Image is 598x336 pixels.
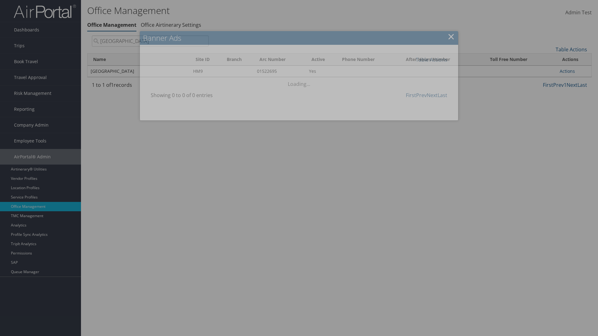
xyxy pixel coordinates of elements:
div: Loading... [146,73,452,88]
a: Prev [416,92,427,99]
a: Last [438,92,447,99]
div: Showing 0 to 0 of 0 entries [151,91,218,102]
a: First [406,92,416,99]
a: Table Actions [416,56,447,63]
a: × [448,30,455,43]
h2: Banner Ads [140,31,458,45]
a: Next [427,92,438,99]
